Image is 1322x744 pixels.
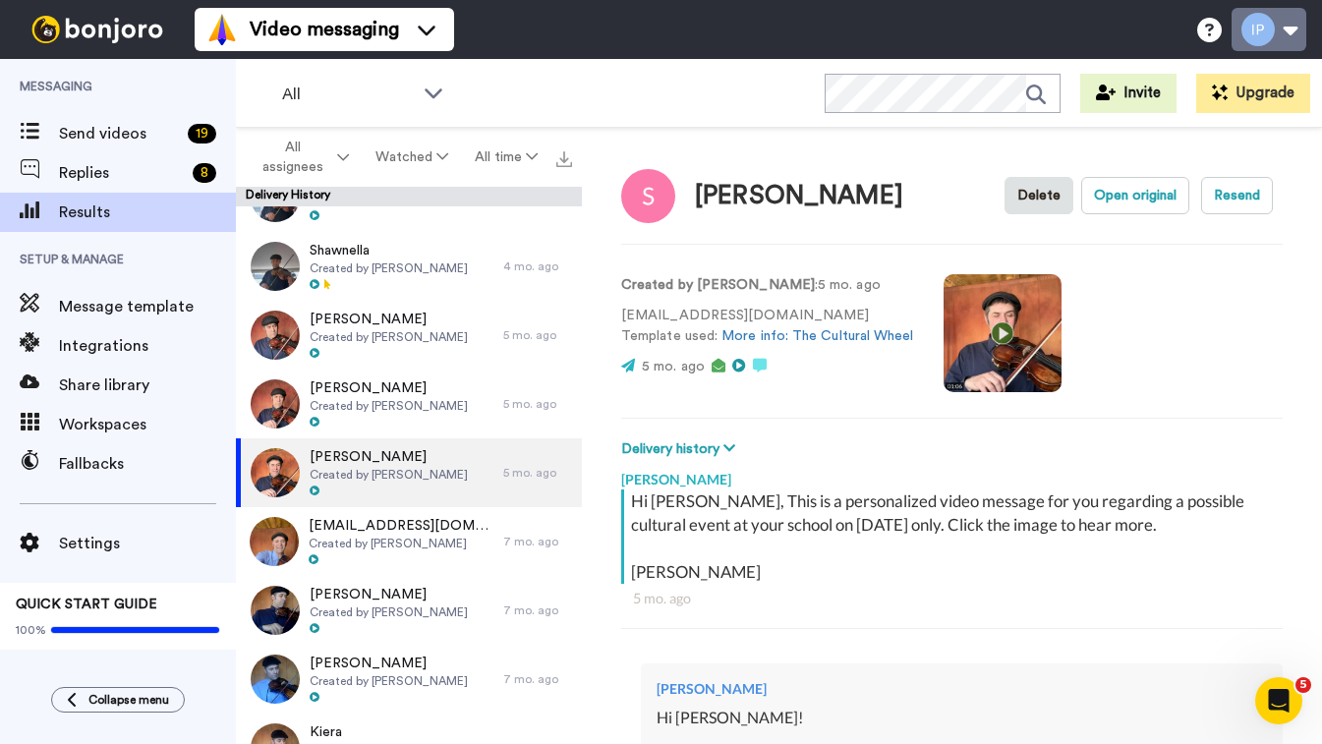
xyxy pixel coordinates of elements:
span: Created by [PERSON_NAME] [310,329,468,345]
div: 5 mo. ago [503,327,572,343]
div: [PERSON_NAME] [621,460,1283,489]
a: [PERSON_NAME]Created by [PERSON_NAME]7 mo. ago [236,576,582,645]
span: Send videos [59,122,180,145]
button: Watched [362,140,461,175]
div: 7 mo. ago [503,534,572,549]
button: Export all results that match these filters now. [550,143,578,172]
img: b60d3c32-4a57-4eed-a578-b7bd64eae65f-thumb.jpg [251,586,300,635]
a: [EMAIL_ADDRESS][DOMAIN_NAME]Created by [PERSON_NAME]7 mo. ago [236,507,582,576]
span: [PERSON_NAME] [310,585,468,604]
span: [PERSON_NAME] [310,654,468,673]
div: [PERSON_NAME] [657,679,1267,699]
p: [EMAIL_ADDRESS][DOMAIN_NAME] Template used: [621,306,914,347]
button: Collapse menu [51,687,185,713]
div: 4 mo. ago [503,258,572,274]
span: 5 [1295,677,1311,693]
img: b87fc426-8706-4452-82d4-55c0276533a4-thumb.jpg [251,379,300,429]
span: Created by [PERSON_NAME] [310,604,468,620]
img: 9c84c473-cd22-4586-b65d-7fd6618e889e-thumb.jpg [251,655,300,704]
span: Created by [PERSON_NAME] [310,260,468,276]
img: Image of Sue [621,169,675,223]
span: Share library [59,373,236,397]
button: Open original [1081,177,1189,214]
div: [PERSON_NAME] [695,182,903,210]
button: All time [461,140,550,175]
span: Created by [PERSON_NAME] [310,467,468,483]
span: Created by [PERSON_NAME] [310,673,468,689]
span: Kiera [310,722,468,742]
img: vm-color.svg [206,14,238,45]
div: 8 [193,163,216,183]
img: 84f5b3c9-3e86-4f3b-a251-d6ac6bfcd09e-thumb.jpg [250,517,299,566]
div: Delivery History [236,187,582,206]
strong: Created by [PERSON_NAME] [621,278,815,292]
span: Settings [59,532,236,555]
a: [PERSON_NAME]Created by [PERSON_NAME]5 mo. ago [236,301,582,370]
span: 5 mo. ago [642,360,705,373]
span: Workspaces [59,413,236,436]
div: 5 mo. ago [503,396,572,412]
span: Replies [59,161,185,185]
img: export.svg [556,151,572,167]
div: 7 mo. ago [503,671,572,687]
button: Delivery history [621,438,741,460]
img: bj-logo-header-white.svg [24,16,171,43]
span: [EMAIL_ADDRESS][DOMAIN_NAME] [309,516,493,536]
button: All assignees [240,130,362,185]
div: 5 mo. ago [503,465,572,481]
span: Message template [59,295,236,318]
button: Resend [1201,177,1273,214]
span: Created by [PERSON_NAME] [310,398,468,414]
a: [PERSON_NAME]Created by [PERSON_NAME]5 mo. ago [236,438,582,507]
img: 65c4ea8b-ef6e-44c3-8700-856f65ded043-thumb.jpg [251,242,300,291]
span: Results [59,200,236,224]
span: All assignees [254,138,333,177]
span: QUICK START GUIDE [16,598,157,611]
a: ShawnellaCreated by [PERSON_NAME]4 mo. ago [236,232,582,301]
span: [PERSON_NAME] [310,310,468,329]
div: Hi [PERSON_NAME], This is a personalized video message for you regarding a possible cultural even... [631,489,1278,584]
span: Video messaging [250,16,399,43]
span: All [282,83,414,106]
div: 19 [188,124,216,143]
p: : 5 mo. ago [621,275,914,296]
span: [PERSON_NAME] [310,378,468,398]
button: Invite [1080,74,1177,113]
span: Fallbacks [59,452,236,476]
div: 5 mo. ago [633,589,1271,608]
span: Integrations [59,334,236,358]
img: 38c6817d-df8f-4047-ab25-365e50475ae0-thumb.jpg [251,311,300,360]
span: 100% [16,622,46,638]
a: [PERSON_NAME]Created by [PERSON_NAME]5 mo. ago [236,370,582,438]
a: [PERSON_NAME]Created by [PERSON_NAME]7 mo. ago [236,645,582,714]
iframe: Intercom live chat [1255,677,1302,724]
a: More info: The Cultural Wheel [721,329,913,343]
button: Upgrade [1196,74,1310,113]
button: Delete [1005,177,1073,214]
span: Created by [PERSON_NAME] [309,536,493,551]
span: [PERSON_NAME] [310,447,468,467]
span: Collapse menu [88,692,169,708]
span: Shawnella [310,241,468,260]
div: 7 mo. ago [503,602,572,618]
img: feec1077-4fd5-4d3d-9b95-44f2ece4ad06-thumb.jpg [251,448,300,497]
